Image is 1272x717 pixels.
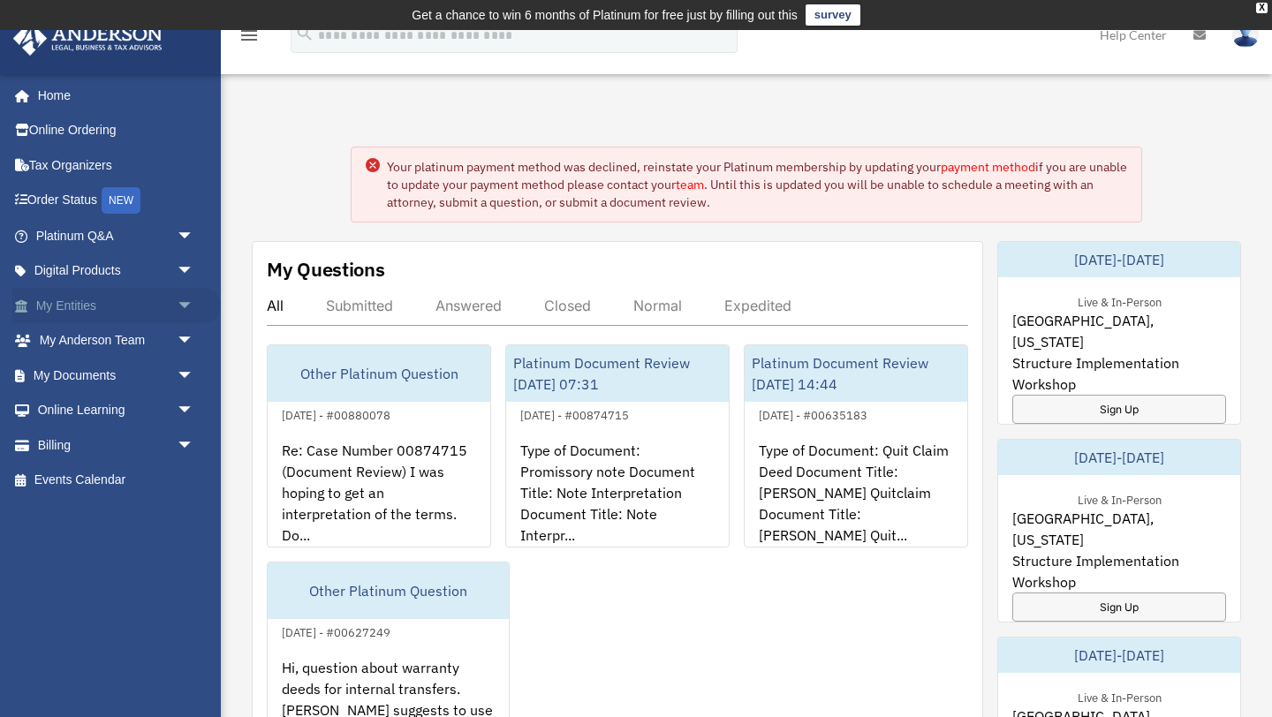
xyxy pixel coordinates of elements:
a: payment method [941,159,1035,175]
a: Other Platinum Question[DATE] - #00880078Re: Case Number 00874715 (Document Review) I was hoping ... [267,344,491,547]
a: team [676,177,704,192]
a: Platinum Document Review [DATE] 07:31[DATE] - #00874715Type of Document: Promissory note Document... [505,344,730,547]
img: User Pic [1232,22,1259,48]
a: My Entitiesarrow_drop_down [12,288,221,323]
div: Other Platinum Question [268,345,490,402]
div: Expedited [724,297,791,314]
div: Type of Document: Quit Claim Deed Document Title: [PERSON_NAME] Quitclaim Document Title: [PERSON... [745,426,967,563]
span: [GEOGRAPHIC_DATA], [US_STATE] [1012,310,1226,352]
div: [DATE]-[DATE] [998,638,1240,673]
span: arrow_drop_down [177,218,212,254]
span: arrow_drop_down [177,288,212,324]
div: Normal [633,297,682,314]
div: [DATE]-[DATE] [998,242,1240,277]
div: Get a chance to win 6 months of Platinum for free just by filling out this [412,4,798,26]
a: Sign Up [1012,395,1226,424]
div: Submitted [326,297,393,314]
img: Anderson Advisors Platinum Portal [8,21,168,56]
a: Events Calendar [12,463,221,498]
i: menu [238,25,260,46]
div: All [267,297,284,314]
span: Structure Implementation Workshop [1012,352,1226,395]
a: survey [806,4,860,26]
a: menu [238,31,260,46]
div: Closed [544,297,591,314]
a: Digital Productsarrow_drop_down [12,253,221,289]
a: Online Learningarrow_drop_down [12,393,221,428]
span: arrow_drop_down [177,427,212,464]
div: [DATE] - #00627249 [268,622,405,640]
a: Billingarrow_drop_down [12,427,221,463]
a: Sign Up [1012,592,1226,622]
div: Live & In-Person [1064,489,1176,508]
a: My Anderson Teamarrow_drop_down [12,323,221,358]
a: Home [12,78,212,113]
a: Platinum Document Review [DATE] 14:44[DATE] - #00635183Type of Document: Quit Claim Deed Document... [744,344,968,547]
i: search [295,24,314,43]
span: [GEOGRAPHIC_DATA], [US_STATE] [1012,508,1226,550]
a: Platinum Q&Aarrow_drop_down [12,218,221,253]
div: My Questions [267,256,385,283]
div: Re: Case Number 00874715 (Document Review) I was hoping to get an interpretation of the terms. Do... [268,426,490,563]
a: My Documentsarrow_drop_down [12,358,221,393]
div: Your platinum payment method was declined, reinstate your Platinum membership by updating your if... [387,158,1127,211]
div: [DATE] - #00635183 [745,404,882,423]
span: arrow_drop_down [177,323,212,359]
div: Platinum Document Review [DATE] 14:44 [745,345,967,402]
div: Live & In-Person [1064,291,1176,310]
div: Type of Document: Promissory note Document Title: Note Interpretation Document Title: Note Interp... [506,426,729,563]
div: Live & In-Person [1064,687,1176,706]
span: arrow_drop_down [177,253,212,290]
div: Answered [435,297,502,314]
div: [DATE]-[DATE] [998,440,1240,475]
div: Platinum Document Review [DATE] 07:31 [506,345,729,402]
a: Online Ordering [12,113,221,148]
a: Order StatusNEW [12,183,221,219]
div: NEW [102,187,140,214]
span: Structure Implementation Workshop [1012,550,1226,592]
div: close [1256,3,1268,13]
span: arrow_drop_down [177,358,212,394]
div: [DATE] - #00874715 [506,404,643,423]
div: [DATE] - #00880078 [268,404,405,423]
div: Other Platinum Question [268,562,509,619]
a: Tax Organizers [12,147,221,183]
span: arrow_drop_down [177,393,212,429]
